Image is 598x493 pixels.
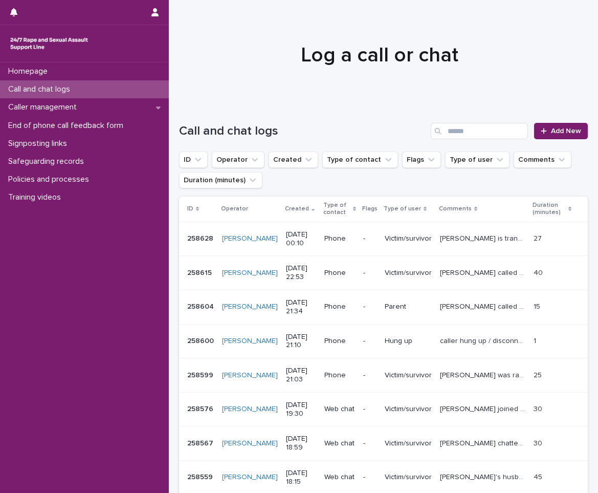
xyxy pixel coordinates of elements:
[212,152,264,168] button: Operator
[221,203,248,215] p: Operator
[286,435,316,452] p: [DATE] 18:59
[179,124,427,139] h1: Call and chat logs
[440,267,527,277] p: Gena called to discuss the profound pain she is in due to historical rape and how she is feeling ...
[187,267,214,277] p: 258615
[222,473,278,482] a: [PERSON_NAME]
[324,303,355,311] p: Phone
[222,269,278,277] a: [PERSON_NAME]
[286,333,316,350] p: [DATE] 21:10
[440,232,527,243] p: Alice is trans and vulnerable with learning difficulties, and he has been raped recently by a man...
[431,123,528,139] input: Search
[385,337,432,346] p: Hung up
[534,232,544,243] p: 27
[440,369,527,380] p: Jasmine was raped 2 years ago by the friend of her stalker, and she called today to off load abou...
[187,471,215,482] p: 258559
[187,203,193,215] p: ID
[286,469,316,486] p: [DATE] 18:15
[362,203,378,215] p: Flags
[534,403,544,414] p: 30
[534,369,544,380] p: 25
[385,303,432,311] p: Parent
[440,437,527,448] p: Emily chatted today as she has started to get flashbacks about being abused however she never has...
[179,392,588,426] tr: 258576258576 [PERSON_NAME] [DATE] 19:30Web chat-Victim/survivor[PERSON_NAME] joined that chat as ...
[4,67,56,76] p: Homepage
[222,405,278,414] a: [PERSON_NAME]
[363,439,376,448] p: -
[179,172,262,188] button: Duration (minutes)
[534,267,545,277] p: 40
[324,439,355,448] p: Web chat
[179,358,588,393] tr: 258599258599 [PERSON_NAME] [DATE] 21:03Phone-Victim/survivor[PERSON_NAME] was raped [DATE] by the...
[4,175,97,184] p: Policies and processes
[8,33,90,54] img: rhQMoQhaT3yELyF149Cw
[4,84,78,94] p: Call and chat logs
[363,405,376,414] p: -
[324,337,355,346] p: Phone
[363,234,376,243] p: -
[533,200,566,219] p: Duration (minutes)
[440,471,527,482] p: Louise's husband historically sexually abused her some years ago however she has been stuck since...
[385,371,432,380] p: Victim/survivor
[534,471,544,482] p: 45
[324,234,355,243] p: Phone
[385,234,432,243] p: Victim/survivor
[534,123,588,139] a: Add New
[324,405,355,414] p: Web chat
[187,301,216,311] p: 258604
[439,203,472,215] p: Comments
[514,152,571,168] button: Comments
[363,303,376,311] p: -
[179,426,588,461] tr: 258567258567 [PERSON_NAME] [DATE] 18:59Web chat-Victim/survivor[PERSON_NAME] chatted [DATE] as sh...
[534,437,544,448] p: 30
[440,335,527,346] p: caller hung up / disconnected after introduction
[385,405,432,414] p: Victim/survivor
[187,335,216,346] p: 258600
[363,269,376,277] p: -
[222,303,278,311] a: [PERSON_NAME]
[534,301,542,311] p: 15
[285,203,309,215] p: Created
[187,403,215,414] p: 258576
[179,152,208,168] button: ID
[286,401,316,418] p: [DATE] 19:30
[385,439,432,448] p: Victim/survivor
[179,324,588,358] tr: 258600258600 [PERSON_NAME] [DATE] 21:10Phone-Hung upcaller hung up / disconnected after introduct...
[187,369,215,380] p: 258599
[324,269,355,277] p: Phone
[445,152,510,168] button: Type of user
[179,256,588,290] tr: 258615258615 [PERSON_NAME] [DATE] 22:53Phone-Victim/survivor[PERSON_NAME] called to discuss the p...
[4,157,92,166] p: Safeguarding records
[323,200,350,219] p: Type of contact
[222,371,278,380] a: [PERSON_NAME]
[222,439,278,448] a: [PERSON_NAME]
[4,139,75,148] p: Signposting links
[4,192,69,202] p: Training videos
[222,337,278,346] a: [PERSON_NAME]
[385,269,432,277] p: Victim/survivor
[322,152,398,168] button: Type of contact
[402,152,441,168] button: Flags
[440,301,527,311] p: Steve called to seek advice after his 27-year-old daughter disclosed to him and her mother today ...
[179,222,588,256] tr: 258628258628 [PERSON_NAME] [DATE] 00:10Phone-Victim/survivor[PERSON_NAME] is trans and vulnerable...
[286,298,316,316] p: [DATE] 21:34
[4,102,85,112] p: Caller management
[4,121,131,131] p: End of phone call feedback form
[179,290,588,324] tr: 258604258604 [PERSON_NAME] [DATE] 21:34Phone-Parent[PERSON_NAME] called to seek advice after his ...
[551,127,581,135] span: Add New
[440,403,527,414] p: Tom joined that chat as he is feeling low today and this is the first time he has reached out to ...
[385,473,432,482] p: Victim/survivor
[534,335,538,346] p: 1
[363,473,376,482] p: -
[363,371,376,380] p: -
[324,371,355,380] p: Phone
[187,232,215,243] p: 258628
[187,437,215,448] p: 258567
[324,473,355,482] p: Web chat
[363,337,376,346] p: -
[222,234,278,243] a: [PERSON_NAME]
[286,367,316,384] p: [DATE] 21:03
[286,230,316,248] p: [DATE] 00:10
[269,152,318,168] button: Created
[384,203,421,215] p: Type of user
